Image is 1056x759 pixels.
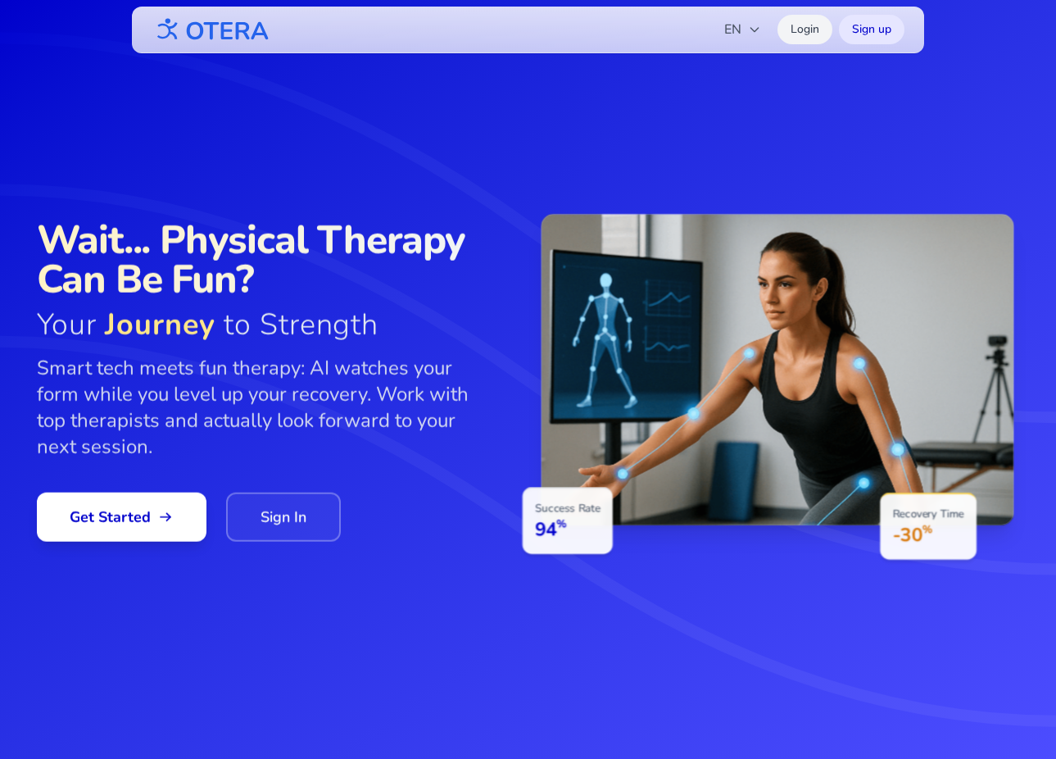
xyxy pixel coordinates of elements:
[37,309,496,342] span: Your to Strength
[152,11,270,48] img: OTERA logo
[839,15,904,44] a: Sign up
[922,522,931,537] span: %
[226,493,341,542] a: Sign In
[37,355,496,460] p: Smart tech meets fun therapy: AI watches your form while you level up your recovery. Work with to...
[534,516,600,541] p: 94
[892,522,963,547] p: -30
[37,220,496,299] span: Wait... Physical Therapy Can Be Fun?
[534,501,600,516] p: Success Rate
[724,20,761,39] span: EN
[105,305,215,345] span: Journey
[37,493,206,542] a: Get Started
[714,13,771,46] button: EN
[70,506,174,529] span: Get Started
[556,516,566,531] span: %
[777,15,832,44] a: Login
